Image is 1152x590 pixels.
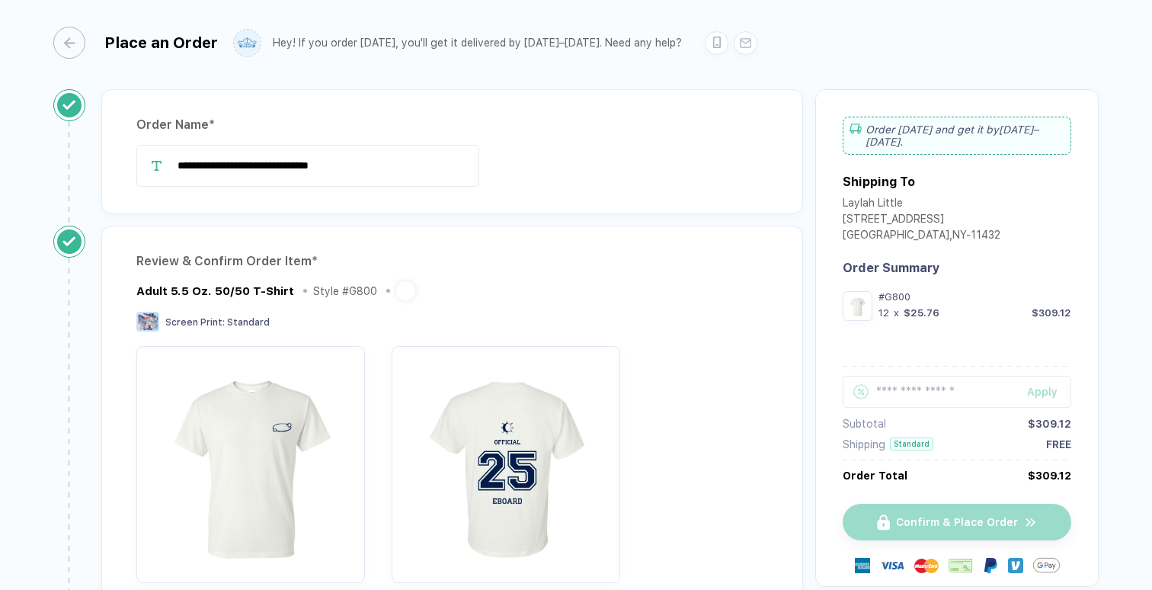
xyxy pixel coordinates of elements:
span: Screen Print : [165,317,225,328]
div: Shipping To [843,175,915,189]
img: cheque [949,558,973,573]
div: Order Total [843,470,907,482]
div: $309.12 [1028,470,1071,482]
div: Standard [890,438,933,451]
img: 7612a88c-c4d9-41a6-83fa-6184dcd540cd_nt_front_1755653700684.jpg [144,354,357,567]
img: Paypal [983,558,998,573]
div: x [892,307,901,319]
div: FREE [1046,438,1071,451]
div: Style # G800 [313,285,377,297]
div: 12 [878,307,889,319]
img: Venmo [1008,558,1023,573]
div: Review & Confirm Order Item [136,249,768,274]
div: Order [DATE] and get it by [DATE]–[DATE] . [843,117,1071,155]
img: GPay [1033,552,1060,579]
button: Apply [1008,376,1071,408]
div: Order Summary [843,261,1071,275]
div: $309.12 [1028,418,1071,430]
div: Order Name [136,113,768,137]
div: [GEOGRAPHIC_DATA] , NY - 11432 [843,229,1000,245]
img: user profile [234,30,261,56]
div: Laylah Little [843,197,1000,213]
img: 7612a88c-c4d9-41a6-83fa-6184dcd540cd_nt_back_1755653700685.jpg [399,354,613,567]
div: $25.76 [904,307,939,319]
img: 7612a88c-c4d9-41a6-83fa-6184dcd540cd_nt_front_1755653700684.jpg [846,295,869,317]
img: Screen Print [136,312,159,332]
div: Adult 5.5 Oz. 50/50 T-Shirt [136,284,294,298]
div: Apply [1027,386,1071,398]
img: express [855,558,870,573]
span: Standard [227,317,270,328]
div: Shipping [843,438,885,451]
div: [STREET_ADDRESS] [843,213,1000,229]
img: visa [880,553,904,578]
div: Place an Order [104,34,218,52]
img: master-card [914,553,939,578]
div: Hey! If you order [DATE], you'll get it delivered by [DATE]–[DATE]. Need any help? [273,37,682,50]
div: $309.12 [1032,307,1071,319]
div: Subtotal [843,418,886,430]
div: #G800 [878,291,1071,303]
